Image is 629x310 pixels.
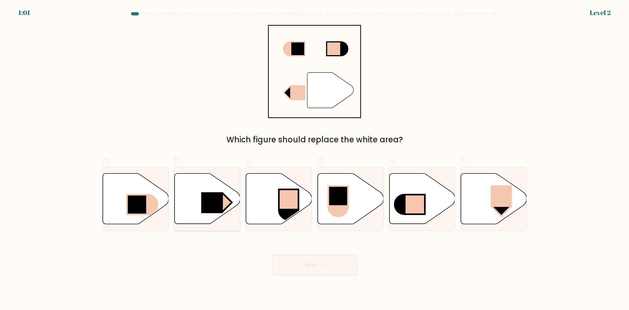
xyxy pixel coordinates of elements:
[174,154,182,167] span: b.
[460,154,465,167] span: f.
[272,255,357,276] button: Next
[102,154,110,167] span: a.
[106,134,523,146] div: Which figure should replace the white area?
[307,72,353,108] g: "
[18,8,30,18] div: 1:01
[389,154,396,167] span: e.
[590,8,611,18] div: Level 2
[245,154,253,167] span: c.
[317,154,325,167] span: d.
